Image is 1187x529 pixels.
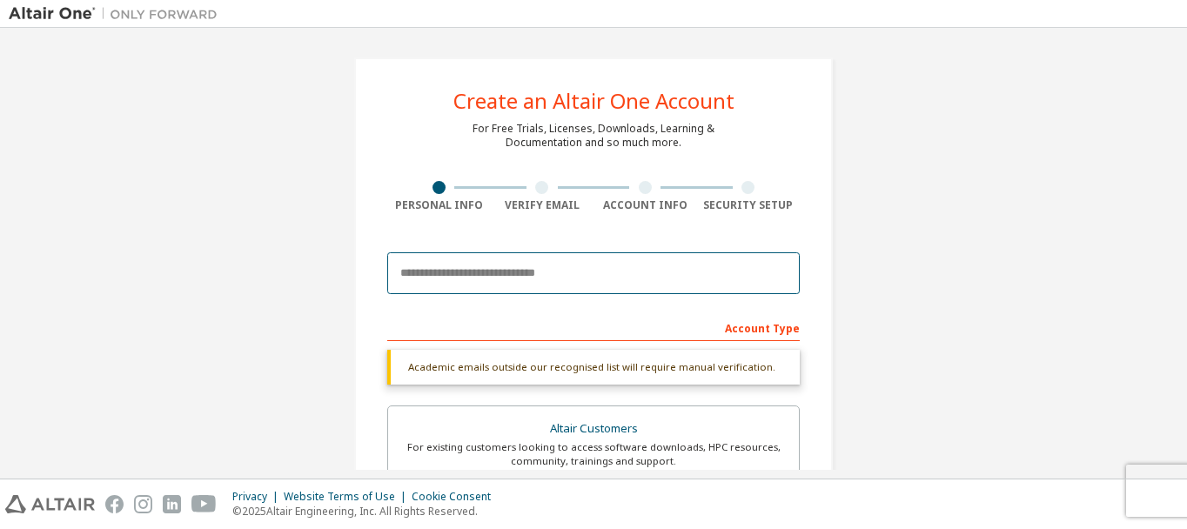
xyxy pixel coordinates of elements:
div: Website Terms of Use [284,490,412,504]
div: Verify Email [491,198,594,212]
img: youtube.svg [191,495,217,513]
img: facebook.svg [105,495,124,513]
div: Account Info [593,198,697,212]
div: For Free Trials, Licenses, Downloads, Learning & Documentation and so much more. [473,122,714,150]
img: instagram.svg [134,495,152,513]
p: © 2025 Altair Engineering, Inc. All Rights Reserved. [232,504,501,519]
div: Academic emails outside our recognised list will require manual verification. [387,350,800,385]
div: Cookie Consent [412,490,501,504]
img: linkedin.svg [163,495,181,513]
div: Privacy [232,490,284,504]
div: Security Setup [697,198,801,212]
img: Altair One [9,5,226,23]
div: Altair Customers [399,417,788,441]
div: Personal Info [387,198,491,212]
div: For existing customers looking to access software downloads, HPC resources, community, trainings ... [399,440,788,468]
img: altair_logo.svg [5,495,95,513]
div: Account Type [387,313,800,341]
div: Create an Altair One Account [453,90,734,111]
